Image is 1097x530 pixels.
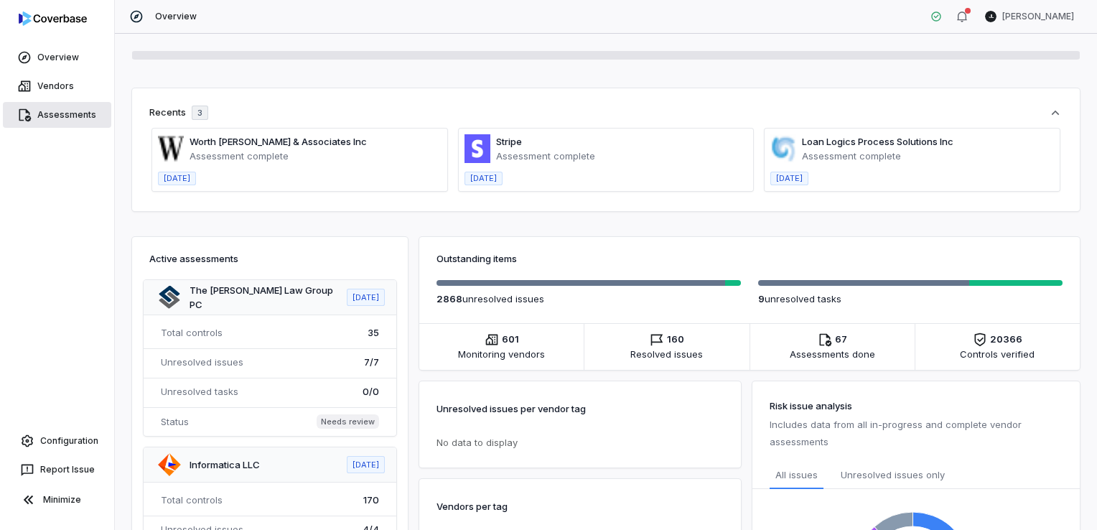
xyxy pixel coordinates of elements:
[667,333,684,347] span: 160
[437,292,741,306] p: unresolved issue s
[976,6,1083,27] button: JL[PERSON_NAME]
[19,11,87,26] img: logo-D7KZi-bG.svg
[770,416,1063,450] p: Includes data from all in-progress and complete vendor assessments
[835,333,847,347] span: 67
[6,428,108,454] a: Configuration
[155,11,197,22] span: Overview
[190,284,333,310] a: The [PERSON_NAME] Law Group PC
[758,292,1063,306] p: unresolved task s
[502,333,519,347] span: 601
[775,468,818,482] span: All issues
[790,347,875,361] span: Assessments done
[6,485,108,514] button: Minimize
[437,496,508,516] p: Vendors per tag
[985,11,996,22] span: JL
[190,136,367,147] a: Worth [PERSON_NAME] & Associates Inc
[437,436,724,450] p: No data to display
[496,136,522,147] a: Stripe
[1002,11,1074,22] span: [PERSON_NAME]
[437,251,1063,266] h3: Outstanding items
[149,106,208,120] div: Recents
[190,459,260,470] a: Informatica LLC
[841,468,945,483] span: Unresolved issues only
[149,106,1063,120] button: Recents3
[6,457,108,483] button: Report Issue
[437,293,462,304] span: 2868
[149,251,391,266] h3: Active assessments
[802,136,953,147] a: Loan Logics Process Solutions Inc
[630,347,703,361] span: Resolved issues
[960,347,1035,361] span: Controls verified
[770,399,1063,413] h3: Risk issue analysis
[197,108,202,118] span: 3
[3,45,111,70] a: Overview
[458,347,545,361] span: Monitoring vendors
[437,399,586,419] p: Unresolved issues per vendor tag
[3,73,111,99] a: Vendors
[758,293,765,304] span: 9
[990,333,1022,347] span: 20366
[3,102,111,128] a: Assessments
